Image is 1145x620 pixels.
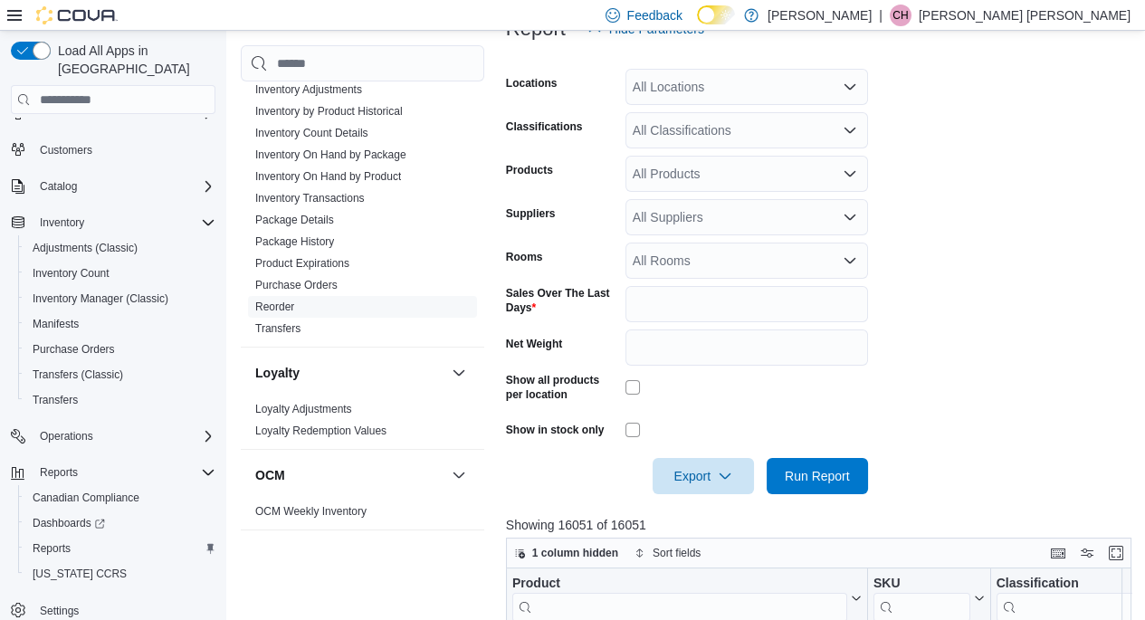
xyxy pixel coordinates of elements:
[25,237,145,259] a: Adjustments (Classic)
[25,262,117,284] a: Inventory Count
[255,148,406,161] a: Inventory On Hand by Package
[33,425,100,447] button: Operations
[33,176,84,197] button: Catalog
[51,42,215,78] span: Load All Apps in [GEOGRAPHIC_DATA]
[25,487,147,509] a: Canadian Compliance
[4,460,223,485] button: Reports
[25,313,86,335] a: Manifests
[33,176,215,197] span: Catalog
[843,210,857,224] button: Open list of options
[653,546,701,560] span: Sort fields
[255,256,349,271] span: Product Expirations
[241,79,484,347] div: Inventory
[25,339,215,360] span: Purchase Orders
[33,291,168,306] span: Inventory Manager (Classic)
[768,5,872,26] p: [PERSON_NAME]
[33,541,71,556] span: Reports
[241,501,484,529] div: OCM
[40,143,92,157] span: Customers
[255,127,368,139] a: Inventory Count Details
[697,5,735,24] input: Dark Mode
[255,83,362,96] a: Inventory Adjustments
[255,192,365,205] a: Inventory Transactions
[33,317,79,331] span: Manifests
[18,510,223,536] a: Dashboards
[18,362,223,387] button: Transfers (Classic)
[843,123,857,138] button: Open list of options
[255,235,334,248] a: Package History
[18,286,223,311] button: Inventory Manager (Classic)
[25,313,215,335] span: Manifests
[506,163,553,177] label: Products
[506,423,605,437] label: Show in stock only
[4,210,223,235] button: Inventory
[255,126,368,140] span: Inventory Count Details
[627,542,708,564] button: Sort fields
[40,429,93,444] span: Operations
[506,286,618,315] label: Sales Over The Last Days
[40,215,84,230] span: Inventory
[25,389,85,411] a: Transfers
[255,191,365,205] span: Inventory Transactions
[25,538,78,559] a: Reports
[241,398,484,449] div: Loyalty
[4,137,223,163] button: Customers
[33,212,215,234] span: Inventory
[255,148,406,162] span: Inventory On Hand by Package
[255,300,294,314] span: Reorder
[506,76,558,91] label: Locations
[1047,542,1069,564] button: Keyboard shortcuts
[255,364,300,382] h3: Loyalty
[4,174,223,199] button: Catalog
[255,466,285,484] h3: OCM
[33,266,110,281] span: Inventory Count
[1105,542,1127,564] button: Enter fullscreen
[33,462,85,483] button: Reports
[506,516,1138,534] p: Showing 16051 of 16051
[506,119,583,134] label: Classifications
[255,213,334,227] span: Package Details
[33,367,123,382] span: Transfers (Classic)
[255,104,403,119] span: Inventory by Product Historical
[919,5,1131,26] p: [PERSON_NAME] [PERSON_NAME]
[255,278,338,292] span: Purchase Orders
[255,504,367,519] span: OCM Weekly Inventory
[33,425,215,447] span: Operations
[25,487,215,509] span: Canadian Compliance
[25,262,215,284] span: Inventory Count
[506,373,618,402] label: Show all products per location
[255,105,403,118] a: Inventory by Product Historical
[448,545,470,567] button: Pricing
[507,542,625,564] button: 1 column hidden
[843,253,857,268] button: Open list of options
[36,6,118,24] img: Cova
[255,234,334,249] span: Package History
[40,179,77,194] span: Catalog
[18,485,223,510] button: Canadian Compliance
[25,512,215,534] span: Dashboards
[255,279,338,291] a: Purchase Orders
[653,458,754,494] button: Export
[4,424,223,449] button: Operations
[40,604,79,618] span: Settings
[255,82,362,97] span: Inventory Adjustments
[448,464,470,486] button: OCM
[25,538,215,559] span: Reports
[25,339,122,360] a: Purchase Orders
[448,362,470,384] button: Loyalty
[255,300,294,313] a: Reorder
[255,257,349,270] a: Product Expirations
[255,322,301,335] a: Transfers
[663,458,743,494] span: Export
[33,139,100,161] a: Customers
[892,5,908,26] span: CH
[785,467,850,485] span: Run Report
[255,170,401,183] a: Inventory On Hand by Product
[255,505,367,518] a: OCM Weekly Inventory
[25,563,134,585] a: [US_STATE] CCRS
[255,403,352,415] a: Loyalty Adjustments
[33,516,105,530] span: Dashboards
[18,536,223,561] button: Reports
[532,546,618,560] span: 1 column hidden
[18,561,223,587] button: [US_STATE] CCRS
